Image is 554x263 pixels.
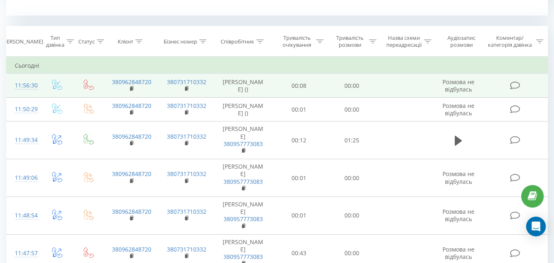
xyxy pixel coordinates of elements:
[223,253,263,261] a: 380957773083
[214,197,273,234] td: [PERSON_NAME]
[442,245,474,261] span: Розмова не відбулась
[112,78,151,86] a: 380962848720
[441,34,482,48] div: Аудіозапис розмови
[167,208,206,215] a: 380731710332
[15,101,32,117] div: 11:50:29
[273,121,326,159] td: 00:12
[112,170,151,178] a: 380962848720
[223,178,263,185] a: 380957773083
[46,34,64,48] div: Тип дзвінка
[386,34,422,48] div: Назва схеми переадресації
[223,215,263,223] a: 380957773083
[167,170,206,178] a: 380731710332
[112,133,151,140] a: 380962848720
[326,159,378,197] td: 00:00
[112,208,151,215] a: 380962848720
[2,38,43,45] div: [PERSON_NAME]
[280,34,314,48] div: Тривалість очікування
[167,133,206,140] a: 380731710332
[112,102,151,110] a: 380962848720
[167,78,206,86] a: 380731710332
[486,34,534,48] div: Коментар/категорія дзвінка
[214,121,273,159] td: [PERSON_NAME]
[442,170,474,185] span: Розмова не відбулась
[214,159,273,197] td: [PERSON_NAME]
[442,78,474,93] span: Розмова не відбулась
[118,38,133,45] div: Клієнт
[15,132,32,148] div: 11:49:34
[7,57,548,74] td: Сьогодні
[15,208,32,224] div: 11:48:54
[164,38,197,45] div: Бізнес номер
[15,170,32,186] div: 11:49:06
[214,98,273,121] td: [PERSON_NAME] ()
[78,38,95,45] div: Статус
[333,34,367,48] div: Тривалість розмови
[273,98,326,121] td: 00:01
[214,74,273,98] td: [PERSON_NAME] ()
[273,74,326,98] td: 00:08
[167,245,206,253] a: 380731710332
[526,217,546,236] div: Open Intercom Messenger
[442,102,474,117] span: Розмова не відбулась
[442,208,474,223] span: Розмова не відбулась
[326,197,378,234] td: 00:00
[167,102,206,110] a: 380731710332
[112,245,151,253] a: 380962848720
[15,245,32,261] div: 11:47:57
[273,197,326,234] td: 00:01
[221,38,254,45] div: Співробітник
[326,121,378,159] td: 01:25
[223,140,263,148] a: 380957773083
[273,159,326,197] td: 00:01
[326,74,378,98] td: 00:00
[326,98,378,121] td: 00:00
[15,78,32,94] div: 11:56:30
